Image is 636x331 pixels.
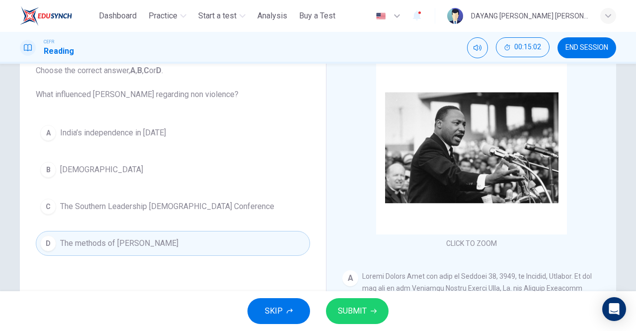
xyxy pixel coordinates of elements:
[60,201,274,213] span: The Southern Leadership [DEMOGRAPHIC_DATA] Conference
[326,298,389,324] button: SUBMIT
[156,66,161,75] b: D
[194,7,249,25] button: Start a test
[40,199,56,215] div: C
[265,304,283,318] span: SKIP
[471,10,588,22] div: DAYANG [PERSON_NAME] [PERSON_NAME]
[149,10,177,22] span: Practice
[295,7,339,25] button: Buy a Test
[565,44,608,52] span: END SESSION
[60,127,166,139] span: India’s independence in [DATE]
[447,8,463,24] img: Profile picture
[375,12,387,20] img: en
[40,235,56,251] div: D
[130,66,136,75] b: A
[247,298,310,324] button: SKIP
[36,120,310,145] button: AIndia’s independence in [DATE]
[496,37,550,58] div: Hide
[36,194,310,219] button: CThe Southern Leadership [DEMOGRAPHIC_DATA] Conference
[137,66,142,75] b: B
[338,304,367,318] span: SUBMIT
[198,10,237,22] span: Start a test
[20,6,95,26] a: ELTC logo
[60,237,178,249] span: The methods of [PERSON_NAME]
[514,43,541,51] span: 00:15:02
[36,157,310,182] button: B[DEMOGRAPHIC_DATA]
[20,6,72,26] img: ELTC logo
[36,231,310,256] button: DThe methods of [PERSON_NAME]
[467,37,488,58] div: Mute
[36,65,310,101] span: Choose the correct answer, , , or . What influenced [PERSON_NAME] regarding non violence?
[602,297,626,321] div: Open Intercom Messenger
[40,162,56,178] div: B
[95,7,141,25] button: Dashboard
[144,66,149,75] b: C
[60,164,143,176] span: [DEMOGRAPHIC_DATA]
[253,7,291,25] button: Analysis
[299,10,335,22] span: Buy a Test
[99,10,137,22] span: Dashboard
[496,37,550,57] button: 00:15:02
[44,38,54,45] span: CEFR
[557,37,616,58] button: END SESSION
[40,125,56,141] div: A
[257,10,287,22] span: Analysis
[44,45,74,57] h1: Reading
[145,7,190,25] button: Practice
[342,270,358,286] div: A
